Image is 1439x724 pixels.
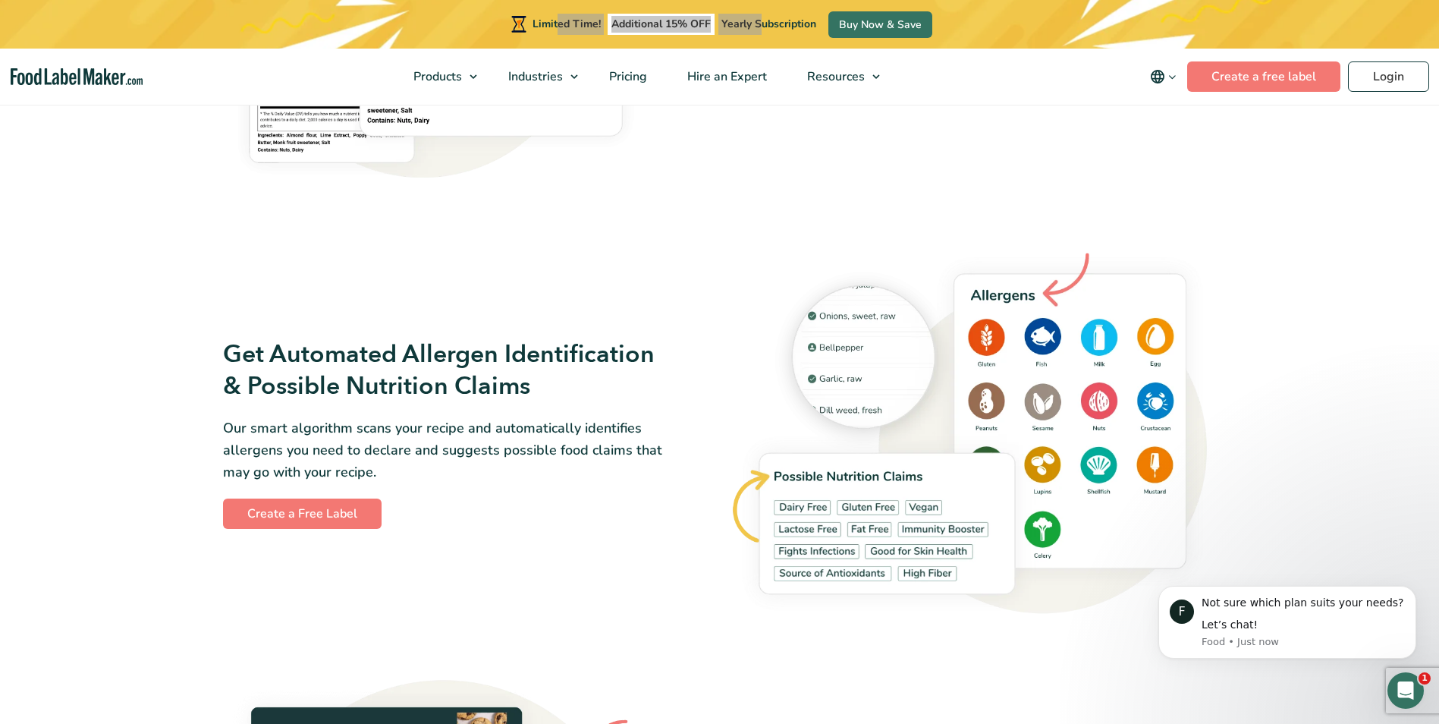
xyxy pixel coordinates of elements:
[608,14,715,35] span: Additional 15% OFF
[1136,563,1439,683] iframe: Intercom notifications message
[394,49,485,105] a: Products
[489,49,586,105] a: Industries
[668,49,784,105] a: Hire an Expert
[828,11,932,38] a: Buy Now & Save
[589,49,664,105] a: Pricing
[1419,672,1431,685] span: 1
[223,339,662,402] h3: Get Automated Allergen Identification & Possible Nutrition Claims
[787,49,888,105] a: Resources
[1387,672,1424,709] iframe: Intercom live chat
[605,68,649,85] span: Pricing
[1348,61,1429,92] a: Login
[533,17,601,31] span: Limited Time!
[409,68,463,85] span: Products
[504,68,564,85] span: Industries
[721,17,816,31] span: Yearly Subscription
[803,68,866,85] span: Resources
[223,417,662,483] p: Our smart algorithm scans your recipe and automatically identifies allergens you need to declare ...
[683,68,768,85] span: Hire an Expert
[1187,61,1340,92] a: Create a free label
[223,499,382,529] a: Create a Free Label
